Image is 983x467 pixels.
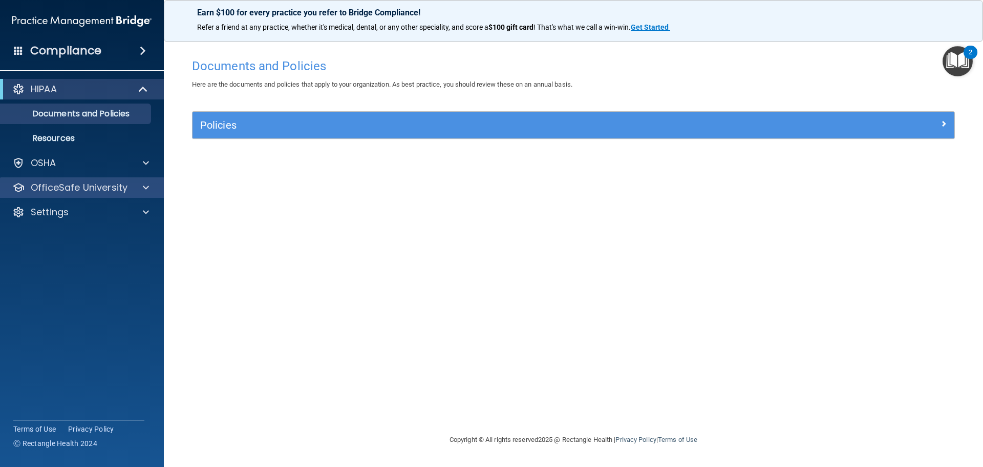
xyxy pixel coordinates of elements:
[12,206,149,218] a: Settings
[7,133,146,144] p: Resources
[12,83,148,95] a: HIPAA
[197,23,488,31] span: Refer a friend at any practice, whether it's medical, dental, or any other speciality, and score a
[200,117,947,133] a: Policies
[631,23,670,31] a: Get Started
[7,109,146,119] p: Documents and Policies
[31,83,57,95] p: HIPAA
[387,423,760,456] div: Copyright © All rights reserved 2025 @ Rectangle Health | |
[192,59,955,73] h4: Documents and Policies
[68,424,114,434] a: Privacy Policy
[12,157,149,169] a: OSHA
[197,8,950,17] p: Earn $100 for every practice you refer to Bridge Compliance!
[13,424,56,434] a: Terms of Use
[200,119,756,131] h5: Policies
[12,181,149,194] a: OfficeSafe University
[631,23,669,31] strong: Get Started
[192,80,572,88] span: Here are the documents and policies that apply to your organization. As best practice, you should...
[31,181,127,194] p: OfficeSafe University
[13,438,97,449] span: Ⓒ Rectangle Health 2024
[969,52,972,66] div: 2
[533,23,631,31] span: ! That's what we call a win-win.
[31,157,56,169] p: OSHA
[488,23,533,31] strong: $100 gift card
[943,46,973,76] button: Open Resource Center, 2 new notifications
[12,11,152,31] img: PMB logo
[30,44,101,58] h4: Compliance
[31,206,69,218] p: Settings
[615,436,656,443] a: Privacy Policy
[658,436,697,443] a: Terms of Use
